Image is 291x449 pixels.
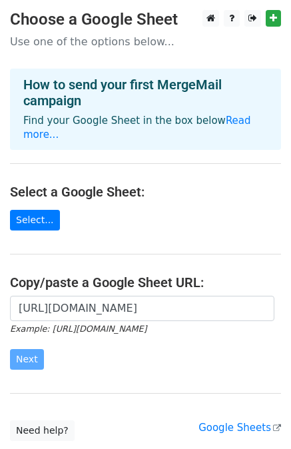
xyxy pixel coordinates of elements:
[10,274,281,290] h4: Copy/paste a Google Sheet URL:
[10,349,44,370] input: Next
[10,10,281,29] h3: Choose a Google Sheet
[10,184,281,200] h4: Select a Google Sheet:
[23,114,268,142] p: Find your Google Sheet in the box below
[10,296,274,321] input: Paste your Google Sheet URL here
[23,77,268,109] h4: How to send your first MergeMail campaign
[10,210,60,230] a: Select...
[10,324,146,334] small: Example: [URL][DOMAIN_NAME]
[23,115,251,141] a: Read more...
[10,420,75,441] a: Need help?
[198,422,281,434] a: Google Sheets
[10,35,281,49] p: Use one of the options below...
